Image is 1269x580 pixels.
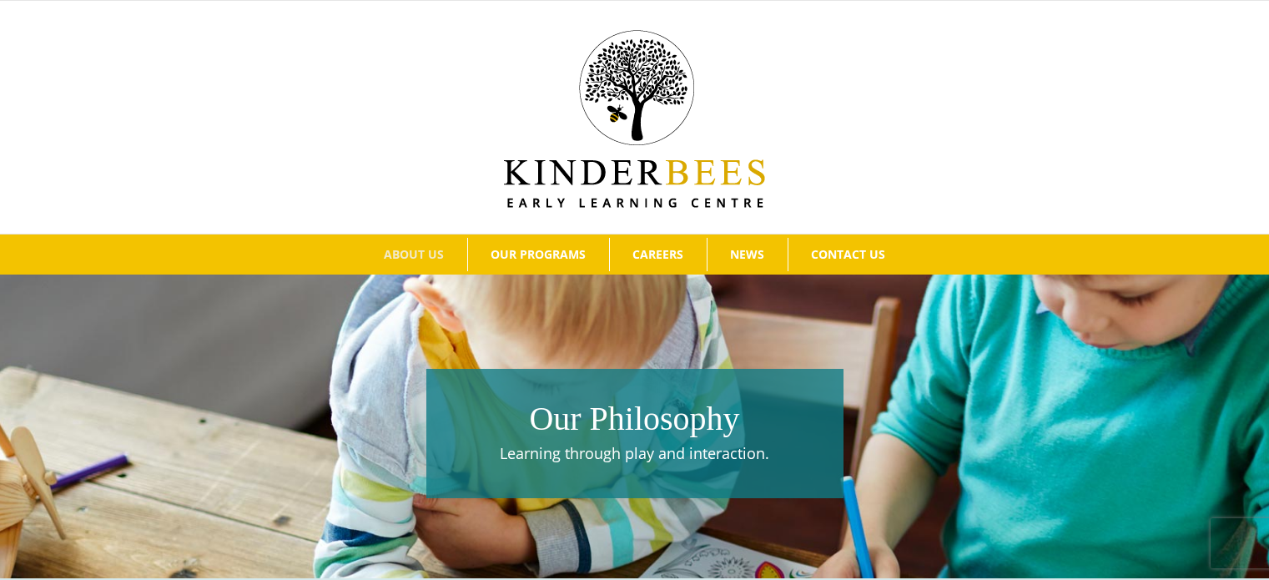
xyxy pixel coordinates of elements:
span: CONTACT US [811,249,885,260]
span: ABOUT US [384,249,444,260]
span: CAREERS [632,249,683,260]
span: OUR PROGRAMS [491,249,586,260]
a: CONTACT US [788,238,909,271]
a: ABOUT US [361,238,467,271]
a: CAREERS [610,238,707,271]
nav: Main Menu [25,235,1244,275]
img: Kinder Bees Logo [504,30,765,208]
a: OUR PROGRAMS [468,238,609,271]
p: Learning through play and interaction. [435,442,835,465]
h1: Our Philosophy [435,396,835,442]
a: NEWS [708,238,788,271]
span: NEWS [730,249,764,260]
